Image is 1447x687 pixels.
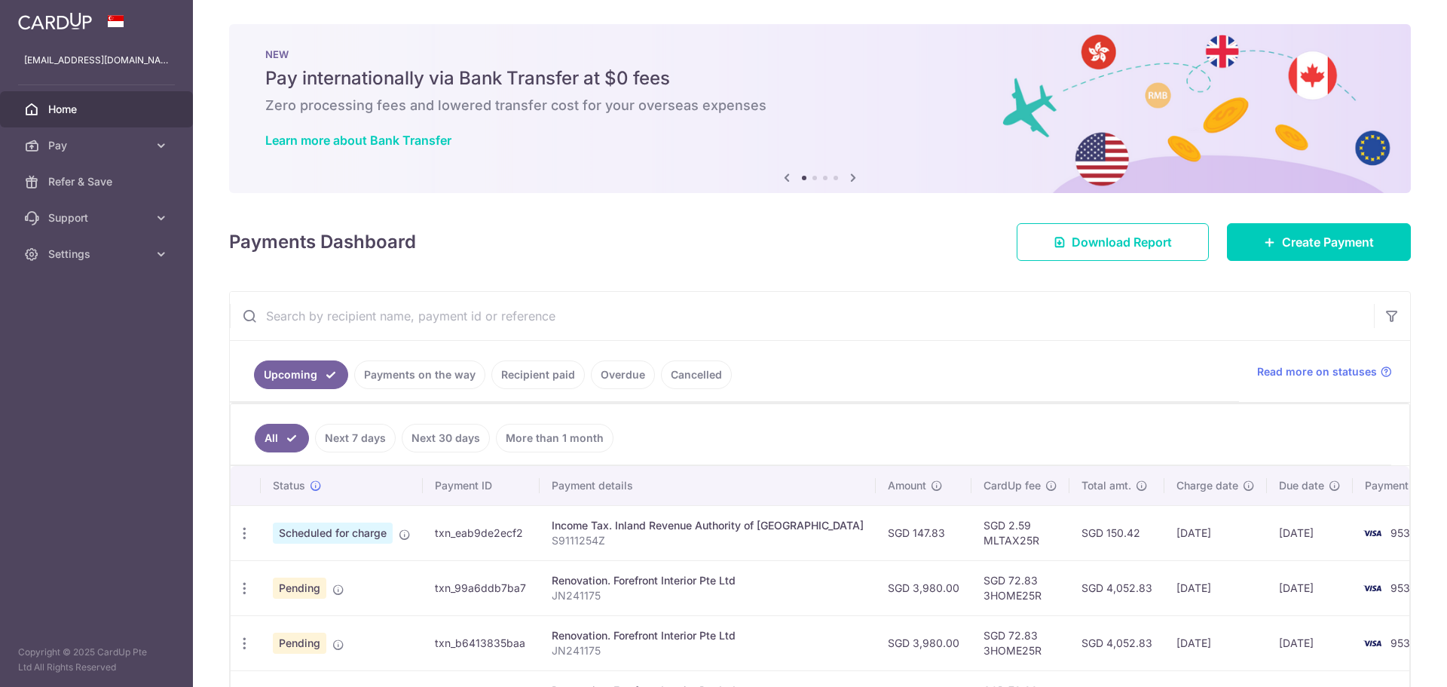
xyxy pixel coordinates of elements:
th: Payment details [540,466,876,505]
td: SGD 2.59 MLTAX25R [971,505,1069,560]
img: Bank Card [1357,579,1387,597]
span: Pending [273,578,326,599]
h5: Pay internationally via Bank Transfer at $0 fees [265,66,1375,90]
input: Search by recipient name, payment id or reference [230,292,1374,340]
a: Create Payment [1227,223,1411,261]
span: Amount [888,478,926,493]
td: SGD 72.83 3HOME25R [971,615,1069,670]
a: All [255,424,309,452]
p: JN241175 [552,588,864,603]
td: [DATE] [1164,505,1267,560]
td: [DATE] [1267,560,1353,615]
div: Renovation. Forefront Interior Pte Ltd [552,573,864,588]
p: [EMAIL_ADDRESS][DOMAIN_NAME] [24,53,169,68]
p: S9111254Z [552,533,864,548]
span: Read more on statuses [1257,364,1377,379]
a: More than 1 month [496,424,613,452]
img: CardUp [18,12,92,30]
a: Upcoming [254,360,348,389]
td: SGD 3,980.00 [876,560,971,615]
td: [DATE] [1267,505,1353,560]
span: Pay [48,138,148,153]
td: SGD 150.42 [1069,505,1164,560]
span: 9534 [1390,526,1417,539]
td: [DATE] [1164,560,1267,615]
a: Next 30 days [402,424,490,452]
span: Home [48,102,148,117]
td: SGD 72.83 3HOME25R [971,560,1069,615]
a: Cancelled [661,360,732,389]
h4: Payments Dashboard [229,228,416,256]
span: 9534 [1390,581,1417,594]
span: 9534 [1390,636,1417,649]
span: Download Report [1072,233,1172,251]
span: Refer & Save [48,174,148,189]
a: Payments on the way [354,360,485,389]
td: txn_b6413835baa [423,615,540,670]
th: Payment ID [423,466,540,505]
a: Next 7 days [315,424,396,452]
td: SGD 3,980.00 [876,615,971,670]
td: [DATE] [1267,615,1353,670]
td: txn_eab9de2ecf2 [423,505,540,560]
div: Income Tax. Inland Revenue Authority of [GEOGRAPHIC_DATA] [552,518,864,533]
a: Learn more about Bank Transfer [265,133,451,148]
a: Overdue [591,360,655,389]
span: Total amt. [1081,478,1131,493]
td: txn_99a6ddb7ba7 [423,560,540,615]
img: Bank Card [1357,634,1387,652]
span: Pending [273,633,326,654]
td: SGD 147.83 [876,505,971,560]
td: [DATE] [1164,615,1267,670]
a: Recipient paid [491,360,585,389]
span: Charge date [1176,478,1238,493]
a: Download Report [1017,223,1209,261]
p: JN241175 [552,643,864,658]
img: Bank transfer banner [229,24,1411,193]
span: Create Payment [1282,233,1374,251]
span: CardUp fee [984,478,1041,493]
a: Read more on statuses [1257,364,1392,379]
div: Renovation. Forefront Interior Pte Ltd [552,628,864,643]
span: Scheduled for charge [273,523,393,544]
span: Support [48,210,148,225]
td: SGD 4,052.83 [1069,560,1164,615]
p: NEW [265,48,1375,60]
h6: Zero processing fees and lowered transfer cost for your overseas expenses [265,97,1375,115]
td: SGD 4,052.83 [1069,615,1164,670]
span: Settings [48,247,148,262]
span: Status [273,478,305,493]
img: Bank Card [1357,524,1387,542]
span: Due date [1279,478,1324,493]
